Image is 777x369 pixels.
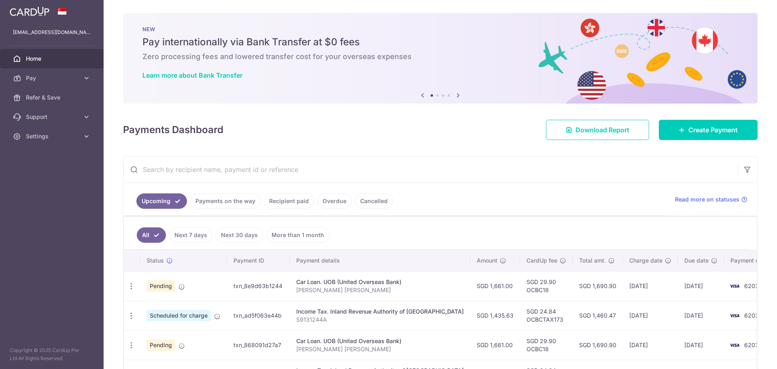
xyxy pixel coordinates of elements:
a: Read more on statuses [675,195,747,204]
span: Support [26,113,79,121]
td: txn_8e9d63b1244 [227,271,290,301]
span: Read more on statuses [675,195,739,204]
img: CardUp [10,6,49,16]
td: SGD 29.90 OCBC18 [520,330,573,360]
td: [DATE] [623,301,678,330]
span: Settings [26,132,79,140]
span: CardUp fee [526,257,557,265]
td: [DATE] [623,330,678,360]
div: Car Loan. UOB (United Overseas Bank) [296,337,464,345]
a: Overdue [317,193,352,209]
input: Search by recipient name, payment id or reference [123,157,738,182]
a: Cancelled [355,193,393,209]
span: Amount [477,257,497,265]
span: Status [146,257,164,265]
p: [PERSON_NAME] [PERSON_NAME] [296,286,464,294]
span: Home [26,55,79,63]
p: S9131244A [296,316,464,324]
img: Bank Card [726,340,743,350]
span: Create Payment [688,125,738,135]
span: 6203 [744,341,759,348]
span: Scheduled for charge [146,310,211,321]
td: SGD 1,690.90 [573,271,623,301]
span: 6203 [744,312,759,319]
td: txn_868091d27a7 [227,330,290,360]
img: Bank transfer banner [123,13,758,104]
td: SGD 1,460.47 [573,301,623,330]
a: All [137,227,166,243]
td: [DATE] [678,301,724,330]
td: SGD 1,661.00 [470,330,520,360]
a: Learn more about Bank Transfer [142,71,242,79]
a: Upcoming [136,193,187,209]
img: Bank Card [726,281,743,291]
h4: Payments Dashboard [123,123,223,137]
h6: Zero processing fees and lowered transfer cost for your overseas expenses [142,52,738,61]
p: NEW [142,26,738,32]
a: Recipient paid [264,193,314,209]
div: Car Loan. UOB (United Overseas Bank) [296,278,464,286]
span: Pay [26,74,79,82]
a: Next 7 days [169,227,212,243]
span: Total amt. [579,257,606,265]
span: Charge date [629,257,662,265]
td: [DATE] [623,271,678,301]
td: [DATE] [678,271,724,301]
div: Income Tax. Inland Revenue Authority of [GEOGRAPHIC_DATA] [296,307,464,316]
h5: Pay internationally via Bank Transfer at $0 fees [142,36,738,49]
td: SGD 29.90 OCBC18 [520,271,573,301]
td: SGD 1,435.63 [470,301,520,330]
a: Download Report [546,120,649,140]
span: Download Report [575,125,629,135]
img: Bank Card [726,311,743,320]
p: [EMAIL_ADDRESS][DOMAIN_NAME] [13,28,91,36]
a: Payments on the way [190,193,261,209]
a: Create Payment [659,120,758,140]
span: 6203 [744,282,759,289]
th: Payment ID [227,250,290,271]
span: Due date [684,257,709,265]
span: Pending [146,280,175,292]
td: SGD 1,690.90 [573,330,623,360]
td: txn_ad5f063e44b [227,301,290,330]
td: SGD 24.84 OCBCTAX173 [520,301,573,330]
td: [DATE] [678,330,724,360]
td: SGD 1,661.00 [470,271,520,301]
a: Next 30 days [216,227,263,243]
p: [PERSON_NAME] [PERSON_NAME] [296,345,464,353]
a: More than 1 month [266,227,329,243]
th: Payment details [290,250,470,271]
span: Pending [146,339,175,351]
span: Refer & Save [26,93,79,102]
